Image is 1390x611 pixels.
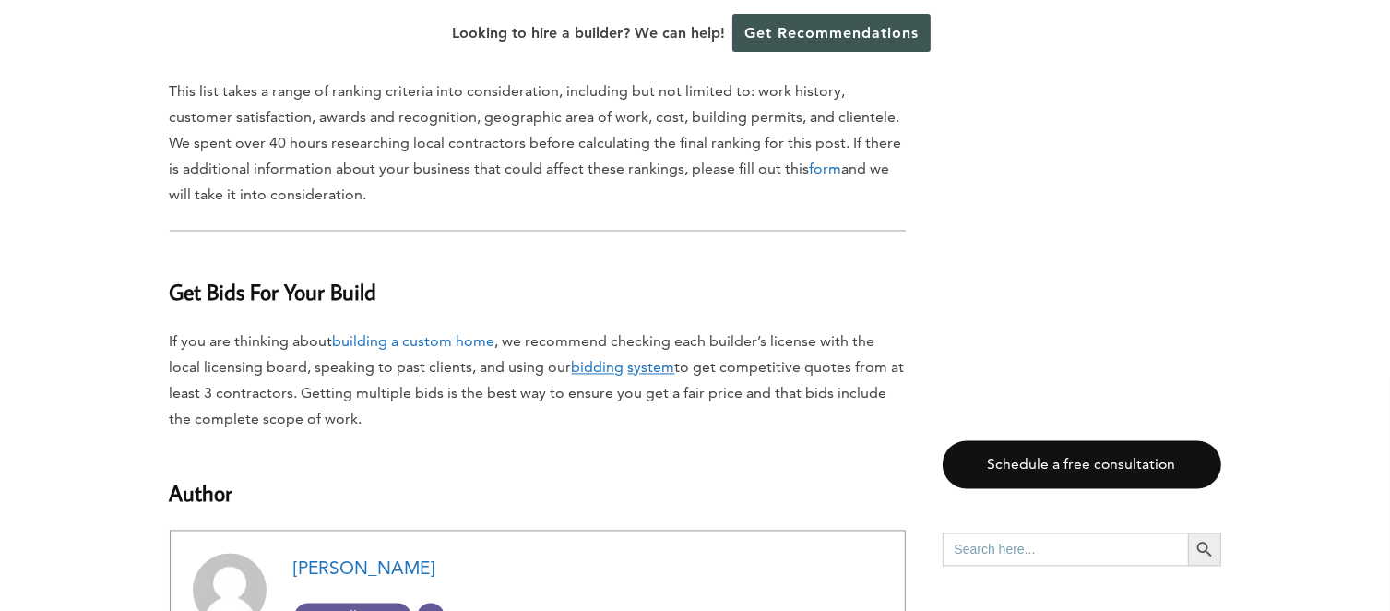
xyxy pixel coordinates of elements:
a: [PERSON_NAME] [294,557,435,579]
h3: Author [170,454,906,509]
a: form [810,160,842,177]
a: building a custom home [333,332,495,350]
p: This list takes a range of ranking criteria into consideration, including but not limited to: wor... [170,78,906,208]
p: If you are thinking about , we recommend checking each builder’s license with the local licensing... [170,329,906,432]
u: bidding [572,358,624,376]
u: system [628,358,675,376]
a: Schedule a free consultation [943,440,1221,489]
b: Get Bids For Your Build [170,277,377,305]
a: Get Recommendations [732,14,931,52]
svg: Search [1194,539,1215,559]
input: Search here... [943,533,1188,566]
